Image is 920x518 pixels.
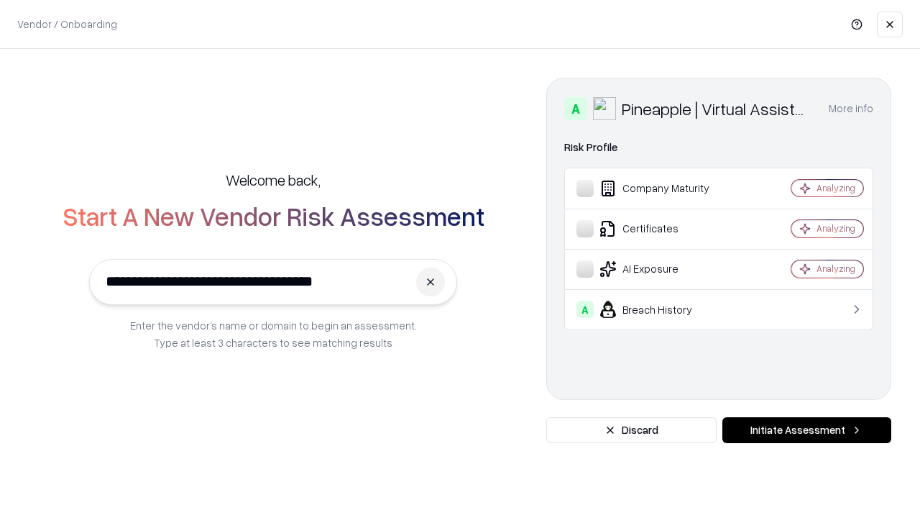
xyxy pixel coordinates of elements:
button: More info [829,96,873,122]
h5: Welcome back, [226,170,321,190]
div: AI Exposure [576,260,748,278]
img: Pineapple | Virtual Assistant Agency [593,97,616,120]
div: A [564,97,587,120]
p: Enter the vendor’s name or domain to begin an assessment. Type at least 3 characters to see match... [130,317,417,351]
div: Company Maturity [576,180,748,197]
div: Certificates [576,220,748,237]
button: Discard [546,417,717,443]
div: Risk Profile [564,139,873,156]
div: Analyzing [816,263,855,275]
div: A [576,301,594,318]
div: Analyzing [816,222,855,235]
button: Initiate Assessment [722,417,891,443]
div: Analyzing [816,182,855,194]
div: Breach History [576,301,748,318]
h2: Start A New Vendor Risk Assessment [63,201,484,230]
p: Vendor / Onboarding [17,17,117,32]
div: Pineapple | Virtual Assistant Agency [622,97,811,120]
